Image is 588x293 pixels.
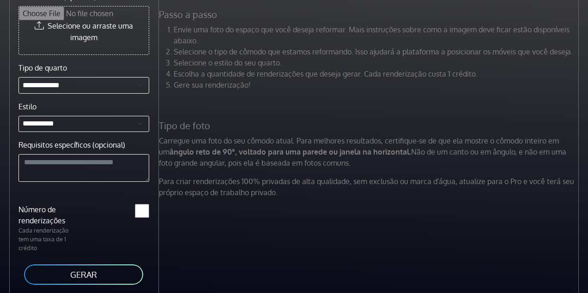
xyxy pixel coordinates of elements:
button: GERAR [23,263,144,285]
font: ângulo reto de 90°, voltado para uma parede ou janela na horizontal. [170,147,411,156]
font: Envie uma foto do espaço que você deseja reformar. Mais instruções sobre como a imagem deve ficar... [174,25,570,45]
font: GERAR [70,270,97,280]
font: Gere sua renderização! [174,80,251,90]
font: Tipo de foto [159,120,210,132]
font: Estilo [18,102,36,111]
font: Tipo de quarto [18,63,67,72]
font: Para criar renderizações 100% privadas de alta qualidade, sem exclusão ou marca d'água, atualize ... [159,177,574,197]
font: Carregue uma foto do seu cômodo atual. Para melhores resultados, certifique-se de que ela mostre ... [159,136,559,156]
font: Selecione o estilo do seu quarto. [174,58,282,67]
font: Passo a passo [159,8,217,20]
font: Requisitos específicos (opcional) [18,140,125,149]
font: Selecione o tipo de cômodo que estamos reformando. Isso ajudará a plataforma a posicionar os móve... [174,47,573,56]
font: Cada renderização tem uma taxa de 1 crédito [18,227,69,251]
font: Número de renderizações [18,205,65,225]
font: Escolha a quantidade de renderizações que deseja gerar. Cada renderização custa 1 crédito. [174,69,478,78]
